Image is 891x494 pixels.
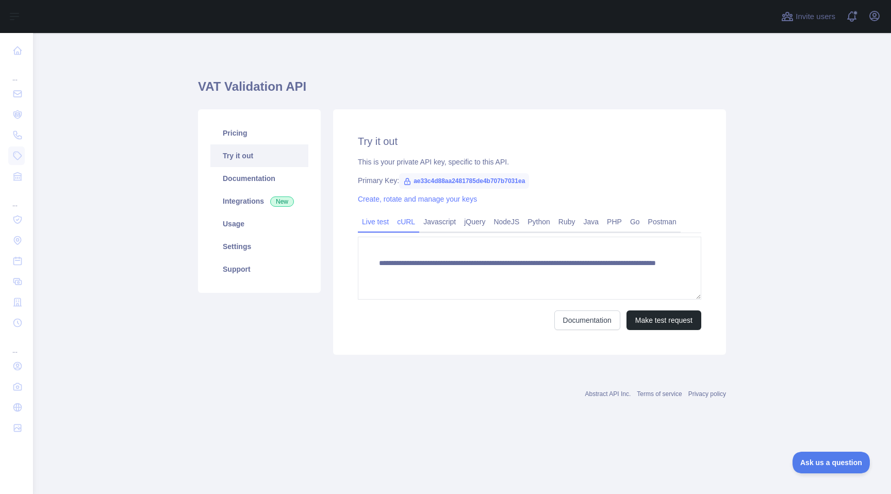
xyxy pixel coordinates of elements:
a: Abstract API Inc. [585,390,631,398]
a: Usage [210,212,308,235]
a: Pricing [210,122,308,144]
a: Create, rotate and manage your keys [358,195,477,203]
div: This is your private API key, specific to this API. [358,157,701,167]
a: Documentation [210,167,308,190]
a: Privacy policy [688,390,726,398]
h1: VAT Validation API [198,78,726,103]
a: Settings [210,235,308,258]
span: New [270,196,294,207]
button: Make test request [626,310,701,330]
a: Integrations New [210,190,308,212]
a: PHP [603,213,626,230]
a: Go [626,213,644,230]
div: ... [8,188,25,208]
a: Support [210,258,308,281]
div: ... [8,334,25,355]
div: Primary Key: [358,175,701,186]
div: ... [8,62,25,83]
a: cURL [393,213,419,230]
a: Terms of service [637,390,682,398]
a: Java [580,213,603,230]
a: NodeJS [489,213,523,230]
a: Postman [644,213,681,230]
a: Ruby [554,213,580,230]
h2: Try it out [358,134,701,149]
button: Invite users [779,8,837,25]
a: jQuery [460,213,489,230]
a: Javascript [419,213,460,230]
a: Python [523,213,554,230]
a: Documentation [554,310,620,330]
iframe: Toggle Customer Support [793,452,870,473]
span: Invite users [796,11,835,23]
a: Live test [358,213,393,230]
span: ae33c4d88aa2481785de4b707b7031ea [399,173,529,189]
a: Try it out [210,144,308,167]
